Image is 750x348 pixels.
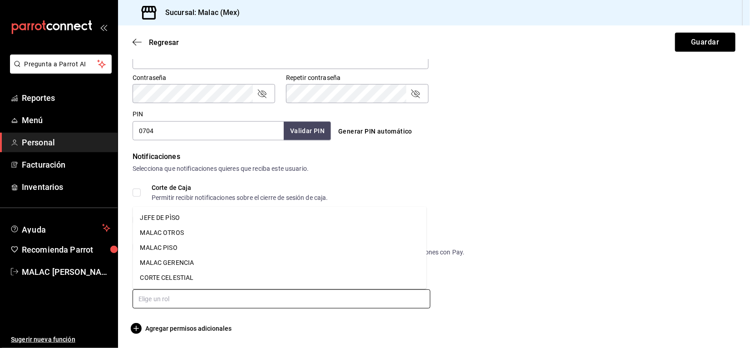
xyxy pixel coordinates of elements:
a: Pregunta a Parrot AI [6,66,112,75]
button: open_drawer_menu [100,24,107,31]
input: 3 a 6 dígitos [133,121,284,140]
div: Permitir recibir notificaciones sobre el cierre de sesión de caja. [152,194,328,201]
div: Selecciona que notificaciones quieres que reciba este usuario. [133,164,735,174]
span: Sugerir nueva función [11,335,110,344]
span: Regresar [149,38,179,47]
span: Inventarios [22,181,110,193]
button: Generar PIN automático [335,123,416,140]
span: Ayuda [22,223,99,234]
button: Pregunta a Parrot AI [10,55,112,74]
label: PIN [133,111,143,118]
span: Pregunta a Parrot AI [25,60,98,69]
label: Repetir contraseña [286,75,429,81]
span: Recomienda Parrot [22,244,110,256]
button: Validar PIN [284,122,331,140]
div: Corte de Caja [152,184,328,191]
button: Regresar [133,38,179,47]
li: MALAC OTROS [133,225,427,240]
label: Contraseña [133,75,275,81]
span: Reportes [22,92,110,104]
div: Roles [133,270,735,282]
li: CORTE CELESTIAL [133,270,427,285]
div: Notificaciones [133,151,735,162]
li: MALAC PISO [133,240,427,255]
li: MALAC GERENCIA [133,255,427,270]
input: Elige un rol [133,289,430,308]
button: Agregar permisos adicionales [133,323,232,334]
button: Guardar [675,33,735,52]
span: Menú [22,114,110,126]
h3: Sucursal: Malac (Mex) [158,7,240,18]
button: passwordField [410,88,421,99]
button: passwordField [257,88,267,99]
span: Facturación [22,159,110,171]
li: JEFE DE PÌSO [133,210,427,225]
span: Personal [22,136,110,149]
span: MALAC [PERSON_NAME] [22,266,110,278]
